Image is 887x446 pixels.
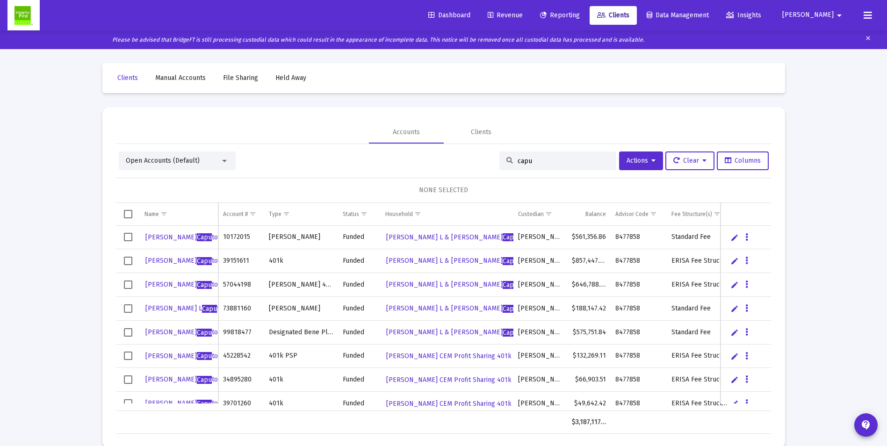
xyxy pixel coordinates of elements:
[117,74,138,82] span: Clients
[385,278,559,292] a: [PERSON_NAME] L & [PERSON_NAME]Caputo Household
[865,33,872,47] mat-icon: clear
[160,210,167,217] span: Show filter options for column 'Name'
[124,375,132,384] div: Select row
[343,256,376,266] div: Funded
[611,344,667,368] td: 8477858
[386,352,512,360] span: [PERSON_NAME] CEM Profit Sharing 401k
[124,328,132,337] div: Select row
[223,210,248,218] div: Account #
[385,210,413,218] div: Household
[218,249,264,273] td: 39151611
[264,320,338,344] td: Designated Bene Plan
[572,417,606,427] div: $3,187,117.70
[343,232,376,242] div: Funded
[488,11,523,19] span: Revenue
[567,226,611,249] td: $561,356.86
[611,273,667,297] td: 8477858
[567,296,611,320] td: $188,147.42
[503,281,518,289] span: Capu
[667,320,734,344] td: Standard Fee
[518,210,544,218] div: Custodian
[124,399,132,408] div: Select row
[124,304,132,313] div: Select row
[264,368,338,392] td: 401k
[503,257,518,265] span: Capu
[223,74,258,82] span: File Sharing
[264,226,338,249] td: [PERSON_NAME]
[218,203,264,225] td: Column Account #
[264,203,338,225] td: Column Type
[343,280,376,289] div: Funded
[144,325,219,339] a: [PERSON_NAME]Caputo
[268,69,314,87] a: Held Away
[667,392,734,416] td: ERISA Fee Structure
[385,325,559,339] a: [PERSON_NAME] L & [PERSON_NAME]Caputo Household
[385,254,559,268] a: [PERSON_NAME] L & [PERSON_NAME]Caputo Household
[611,203,667,225] td: Column Advisor Code
[145,304,223,312] span: [PERSON_NAME] L to
[513,249,567,273] td: [PERSON_NAME]
[148,69,213,87] a: Manual Accounts
[197,233,212,241] span: Capu
[338,203,381,225] td: Column Status
[381,203,513,225] td: Column Household
[619,151,663,170] button: Actions
[647,11,709,19] span: Data Management
[513,273,567,297] td: [PERSON_NAME]
[471,128,491,137] div: Clients
[730,233,739,242] a: Edit
[611,368,667,392] td: 8477858
[567,320,611,344] td: $575,751.84
[730,328,739,337] a: Edit
[361,210,368,217] span: Show filter options for column 'Status'
[567,392,611,416] td: $49,642.42
[249,210,256,217] span: Show filter options for column 'Account #'
[218,226,264,249] td: 10172015
[667,249,734,273] td: ERISA Fee Structure
[667,344,734,368] td: ERISA Fee Structure
[513,203,567,225] td: Column Custodian
[385,302,559,316] a: [PERSON_NAME] L & [PERSON_NAME]Caputo Household
[673,157,707,165] span: Clear
[615,210,649,218] div: Advisor Code
[145,257,232,265] span: [PERSON_NAME] to CEM
[144,373,219,387] a: [PERSON_NAME]Caputo
[567,344,611,368] td: $132,269.11
[264,344,338,368] td: 401k PSP
[124,281,132,289] div: Select row
[144,254,233,268] a: [PERSON_NAME]Caputo CEM
[343,399,376,408] div: Funded
[567,368,611,392] td: $66,903.51
[343,210,359,218] div: Status
[567,249,611,273] td: $857,447.65
[639,6,716,25] a: Data Management
[730,375,739,384] a: Edit
[144,302,224,316] a: [PERSON_NAME] LCaputo
[386,376,512,384] span: [PERSON_NAME] CEM Profit Sharing 401k
[611,296,667,320] td: 8477858
[540,11,580,19] span: Reporting
[719,6,769,25] a: Insights
[726,11,761,19] span: Insights
[771,6,856,24] button: [PERSON_NAME]
[730,399,739,408] a: Edit
[386,257,558,265] span: [PERSON_NAME] L & [PERSON_NAME] to Household
[834,6,845,25] mat-icon: arrow_drop_down
[414,210,421,217] span: Show filter options for column 'Household'
[218,273,264,297] td: 57044198
[627,157,656,165] span: Actions
[590,6,637,25] a: Clients
[197,329,212,337] span: Capu
[144,349,219,363] a: [PERSON_NAME]Caputo
[567,273,611,297] td: $646,788.29
[503,233,518,241] span: Capu
[144,210,159,218] div: Name
[717,151,769,170] button: Columns
[197,281,212,289] span: Capu
[386,328,558,336] span: [PERSON_NAME] L & [PERSON_NAME] to Household
[421,6,478,25] a: Dashboard
[386,400,512,408] span: [PERSON_NAME] CEM Profit Sharing 401k
[124,257,132,265] div: Select row
[145,328,218,336] span: [PERSON_NAME] to
[218,368,264,392] td: 34895280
